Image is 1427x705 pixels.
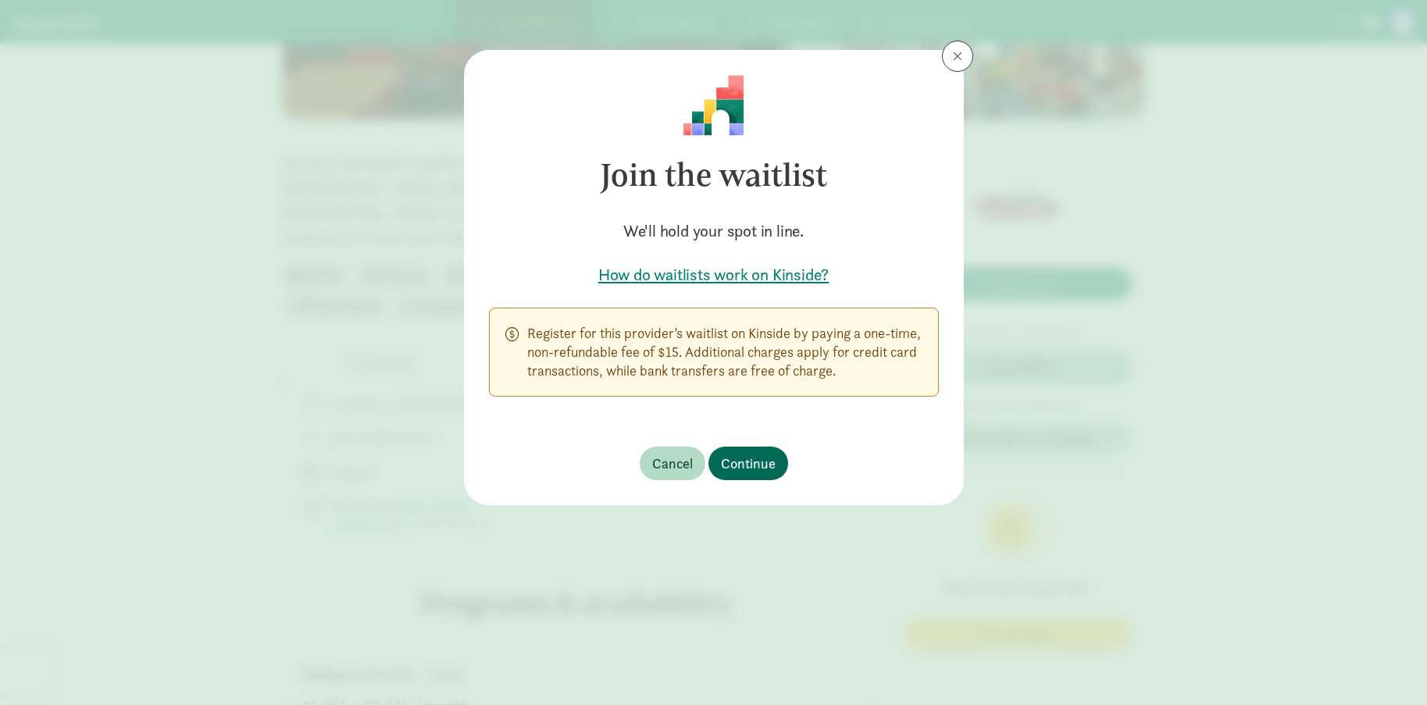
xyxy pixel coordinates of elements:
h5: We'll hold your spot in line. [489,220,939,242]
span: Cancel [652,453,693,474]
span: Continue [721,453,776,474]
h3: Join the waitlist [489,136,939,214]
p: Register for this provider’s waitlist on Kinside by paying a one-time, non-refundable fee of $15.... [527,324,922,380]
button: Continue [708,447,788,480]
a: How do waitlists work on Kinside? [489,264,939,286]
button: Cancel [640,447,705,480]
